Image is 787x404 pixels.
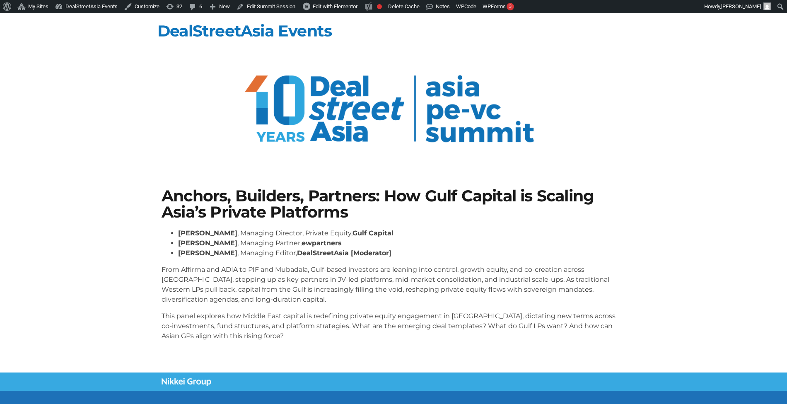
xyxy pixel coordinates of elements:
[352,229,393,237] strong: Gulf Capital
[178,228,625,238] li: , Managing Director, Private Equity,
[162,265,625,305] p: From Affirma and ADIA to PIF and Mubadala, Gulf-based investors are leaning into control, growth ...
[721,3,761,10] span: [PERSON_NAME]
[178,238,625,248] li: , Managing Partner,
[297,249,391,257] strong: DealStreetAsia [Moderator]
[162,311,625,341] p: This panel explores how Middle East capital is redefining private equity engagement in [GEOGRAPHI...
[313,3,357,10] span: Edit with Elementor
[178,239,237,247] strong: [PERSON_NAME]
[162,378,211,386] img: Nikkei Group
[507,3,514,10] div: 3
[302,239,342,247] strong: ewpartners
[157,21,332,41] a: DealStreetAsia Events
[377,4,382,9] div: Focus keyphrase not set
[178,248,625,258] li: , Managing Editor,
[162,188,625,220] h1: Anchors, Builders, Partners: How Gulf Capital is Scaling Asia’s Private Platforms
[178,229,237,237] strong: [PERSON_NAME]
[178,249,237,257] strong: [PERSON_NAME]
